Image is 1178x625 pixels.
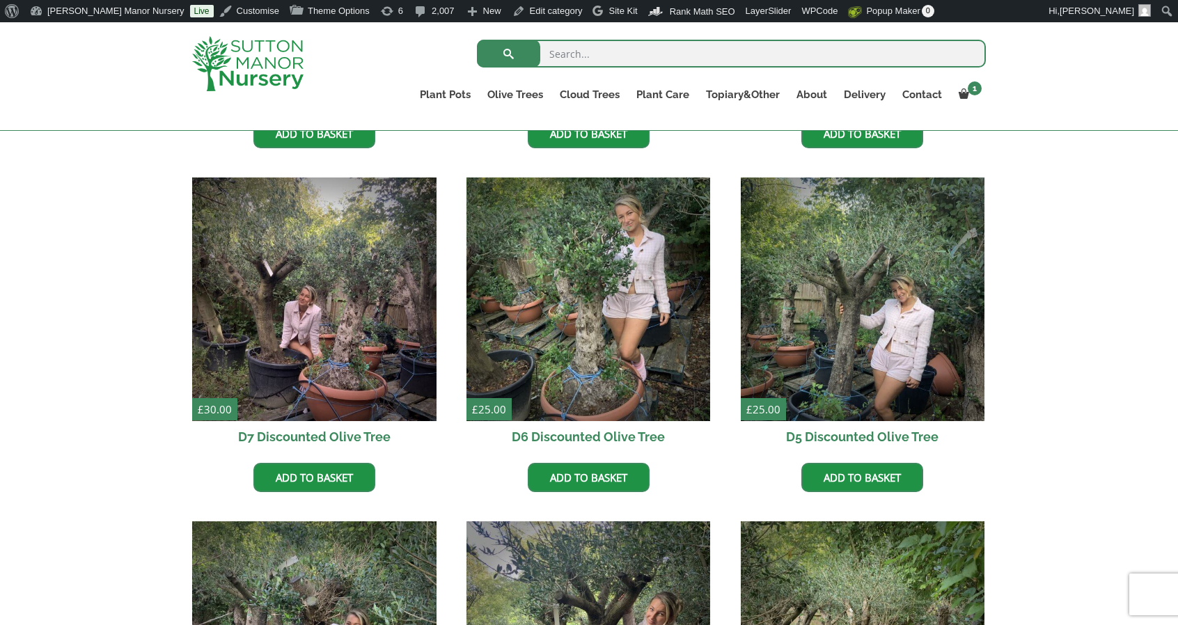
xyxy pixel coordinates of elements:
[253,463,375,492] a: Add to basket: “D7 Discounted Olive Tree”
[741,421,985,452] h2: D5 Discounted Olive Tree
[466,177,711,422] img: D6 Discounted Olive Tree
[950,85,986,104] a: 1
[192,36,304,91] img: logo
[746,402,780,416] bdi: 25.00
[835,85,894,104] a: Delivery
[894,85,950,104] a: Contact
[741,177,985,453] a: £25.00 D5 Discounted Olive Tree
[528,119,650,148] a: Add to basket: “D9 Discounted Olive Tree”
[472,402,478,416] span: £
[608,6,637,16] span: Site Kit
[801,463,923,492] a: Add to basket: “D5 Discounted Olive Tree”
[628,85,698,104] a: Plant Care
[466,421,711,452] h2: D6 Discounted Olive Tree
[411,85,479,104] a: Plant Pots
[477,40,986,68] input: Search...
[922,5,934,17] span: 0
[968,81,982,95] span: 1
[198,402,232,416] bdi: 30.00
[670,6,735,17] span: Rank Math SEO
[1060,6,1134,16] span: [PERSON_NAME]
[788,85,835,104] a: About
[253,119,375,148] a: Add to basket: “E1 Discounted Olive Tree”
[528,463,650,492] a: Add to basket: “D6 Discounted Olive Tree”
[192,177,437,453] a: £30.00 D7 Discounted Olive Tree
[698,85,788,104] a: Topiary&Other
[192,421,437,452] h2: D7 Discounted Olive Tree
[479,85,551,104] a: Olive Trees
[741,177,985,422] img: D5 Discounted Olive Tree
[198,402,204,416] span: £
[801,119,923,148] a: Add to basket: “D8 Discounted Olive Tree”
[466,177,711,453] a: £25.00 D6 Discounted Olive Tree
[192,177,437,422] img: D7 Discounted Olive Tree
[472,402,506,416] bdi: 25.00
[551,85,628,104] a: Cloud Trees
[190,5,214,17] a: Live
[746,402,753,416] span: £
